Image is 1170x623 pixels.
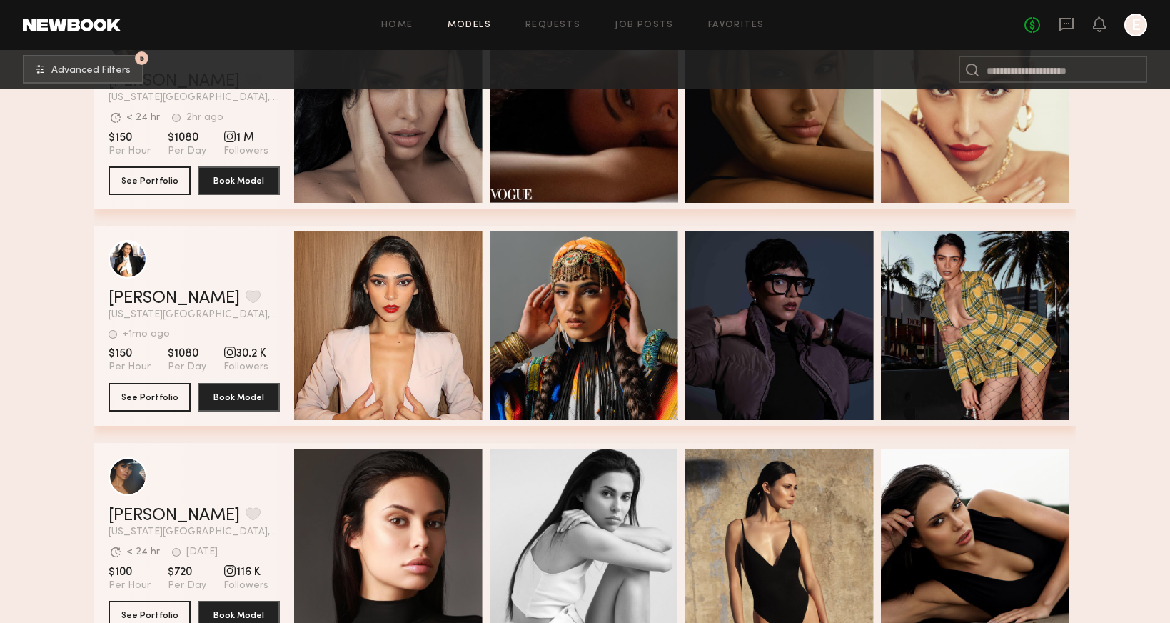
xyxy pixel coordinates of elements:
[109,383,191,412] button: See Portfolio
[615,21,674,30] a: Job Posts
[168,361,206,374] span: Per Day
[168,145,206,158] span: Per Day
[381,21,413,30] a: Home
[109,131,151,145] span: $150
[109,527,280,537] span: [US_STATE][GEOGRAPHIC_DATA], [GEOGRAPHIC_DATA]
[51,66,131,76] span: Advanced Filters
[168,565,206,579] span: $720
[186,547,218,557] div: [DATE]
[168,347,206,361] span: $1080
[223,347,268,361] span: 30.2 K
[109,310,280,320] span: [US_STATE][GEOGRAPHIC_DATA], [GEOGRAPHIC_DATA]
[198,166,280,195] button: Book Model
[126,113,160,123] div: < 24 hr
[168,131,206,145] span: $1080
[448,21,491,30] a: Models
[109,166,191,195] button: See Portfolio
[109,507,240,524] a: [PERSON_NAME]
[525,21,580,30] a: Requests
[223,579,268,592] span: Followers
[23,55,143,84] button: 5Advanced Filters
[223,565,268,579] span: 116 K
[223,145,268,158] span: Followers
[708,21,765,30] a: Favorites
[140,55,144,61] span: 5
[1124,14,1147,36] a: E
[186,113,223,123] div: 2hr ago
[109,145,151,158] span: Per Hour
[123,329,170,339] div: +1mo ago
[109,347,151,361] span: $150
[126,547,160,557] div: < 24 hr
[109,565,151,579] span: $100
[168,579,206,592] span: Per Day
[109,579,151,592] span: Per Hour
[109,361,151,374] span: Per Hour
[109,290,240,307] a: [PERSON_NAME]
[109,93,280,103] span: [US_STATE][GEOGRAPHIC_DATA], [GEOGRAPHIC_DATA]
[223,361,268,374] span: Followers
[223,131,268,145] span: 1 M
[198,383,280,412] button: Book Model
